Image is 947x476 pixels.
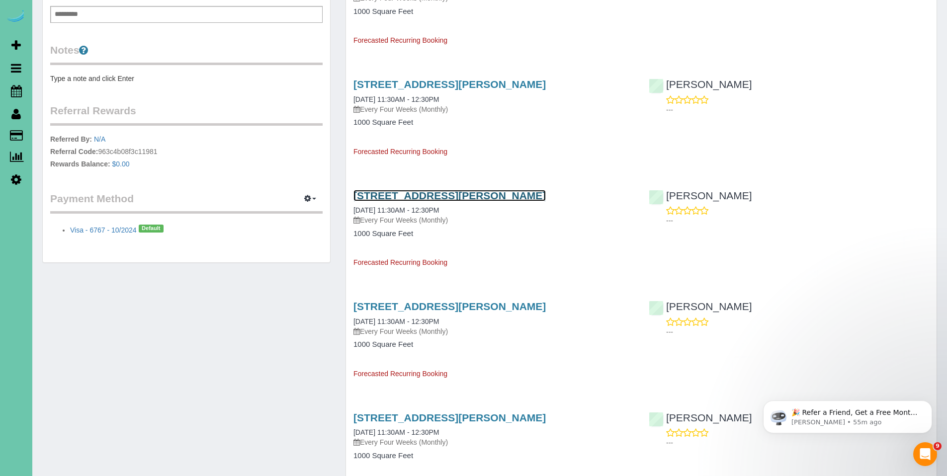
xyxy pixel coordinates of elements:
span: Default [139,225,164,233]
legend: Payment Method [50,191,323,214]
a: $0.00 [112,160,130,168]
img: Automaid Logo [6,10,26,24]
a: N/A [94,135,105,143]
p: --- [666,327,929,337]
p: Every Four Weeks (Monthly) [353,326,634,336]
p: Every Four Weeks (Monthly) [353,437,634,447]
p: 963c4b08f3c11981 [50,134,323,171]
a: [DATE] 11:30AM - 12:30PM [353,95,439,103]
p: Every Four Weeks (Monthly) [353,215,634,225]
a: [STREET_ADDRESS][PERSON_NAME] [353,301,546,312]
label: Rewards Balance: [50,159,110,169]
p: --- [666,105,929,115]
a: [DATE] 11:30AM - 12:30PM [353,428,439,436]
a: [STREET_ADDRESS][PERSON_NAME] [353,412,546,423]
a: [DATE] 11:30AM - 12:30PM [353,317,439,325]
a: [STREET_ADDRESS][PERSON_NAME] [353,190,546,201]
legend: Notes [50,43,323,65]
label: Referred By: [50,134,92,144]
p: --- [666,216,929,226]
a: Visa - 6767 - 10/2024 [70,226,137,234]
a: [STREET_ADDRESS][PERSON_NAME] [353,79,546,90]
a: [PERSON_NAME] [649,190,752,201]
a: [PERSON_NAME] [649,412,752,423]
iframe: Intercom live chat [913,442,937,466]
span: Forecasted Recurring Booking [353,36,447,44]
span: 9 [934,442,942,450]
pre: Type a note and click Enter [50,74,323,83]
h4: 1000 Square Feet [353,340,634,349]
p: Every Four Weeks (Monthly) [353,104,634,114]
a: [PERSON_NAME] [649,301,752,312]
h4: 1000 Square Feet [353,7,634,16]
p: --- [666,438,929,448]
h4: 1000 Square Feet [353,230,634,238]
a: [DATE] 11:30AM - 12:30PM [353,206,439,214]
span: Forecasted Recurring Booking [353,258,447,266]
span: Forecasted Recurring Booking [353,148,447,156]
h4: 1000 Square Feet [353,452,634,460]
h4: 1000 Square Feet [353,118,634,127]
legend: Referral Rewards [50,103,323,126]
iframe: Intercom notifications message [748,380,947,449]
a: [PERSON_NAME] [649,79,752,90]
span: Forecasted Recurring Booking [353,370,447,378]
label: Referral Code: [50,147,98,157]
